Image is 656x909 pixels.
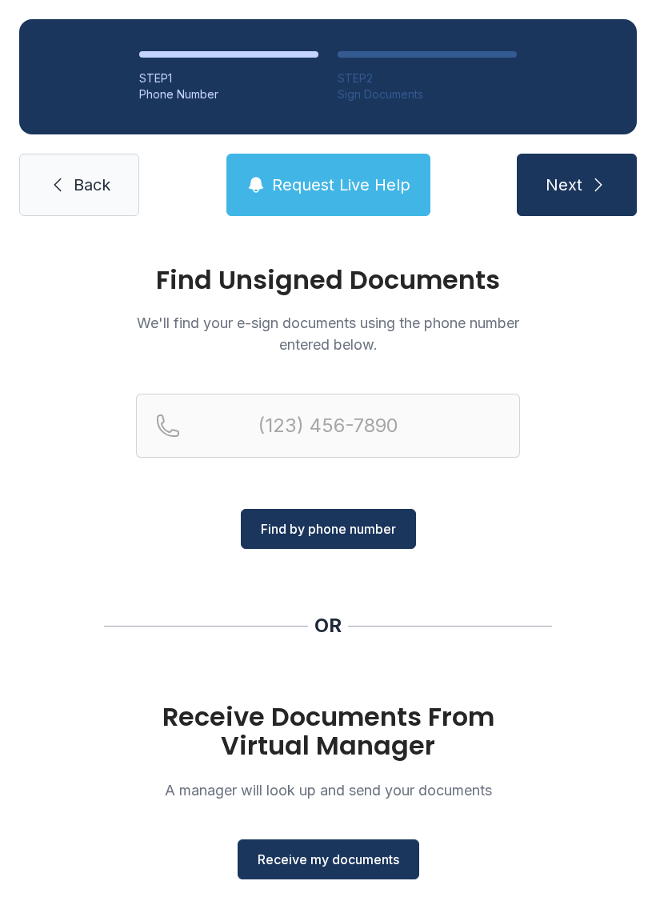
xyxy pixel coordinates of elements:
[338,70,517,86] div: STEP 2
[258,850,399,869] span: Receive my documents
[74,174,110,196] span: Back
[546,174,582,196] span: Next
[136,312,520,355] p: We'll find your e-sign documents using the phone number entered below.
[136,779,520,801] p: A manager will look up and send your documents
[136,394,520,458] input: Reservation phone number
[314,613,342,639] div: OR
[139,70,318,86] div: STEP 1
[272,174,410,196] span: Request Live Help
[136,267,520,293] h1: Find Unsigned Documents
[261,519,396,539] span: Find by phone number
[139,86,318,102] div: Phone Number
[136,703,520,760] h1: Receive Documents From Virtual Manager
[338,86,517,102] div: Sign Documents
